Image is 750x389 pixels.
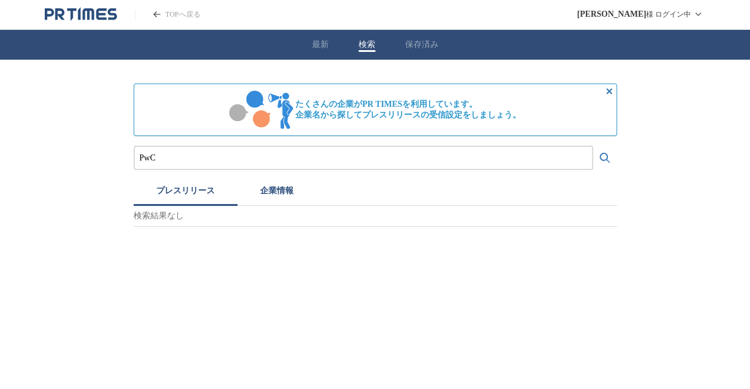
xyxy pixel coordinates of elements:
[295,99,521,121] span: たくさんの企業がPR TIMESを利用しています。 企業名から探してプレスリリースの受信設定をしましょう。
[237,180,316,206] button: 企業情報
[134,180,237,206] button: プレスリリース
[359,39,375,50] button: 検索
[405,39,439,50] button: 保存済み
[140,152,587,165] input: プレスリリースおよび企業を検索する
[577,10,646,19] span: [PERSON_NAME]
[602,84,616,98] button: 非表示にする
[134,206,617,227] p: 検索結果なし
[312,39,329,50] button: 最新
[593,146,617,170] button: 検索する
[135,10,200,20] a: PR TIMESのトップページはこちら
[45,7,117,21] a: PR TIMESのトップページはこちら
